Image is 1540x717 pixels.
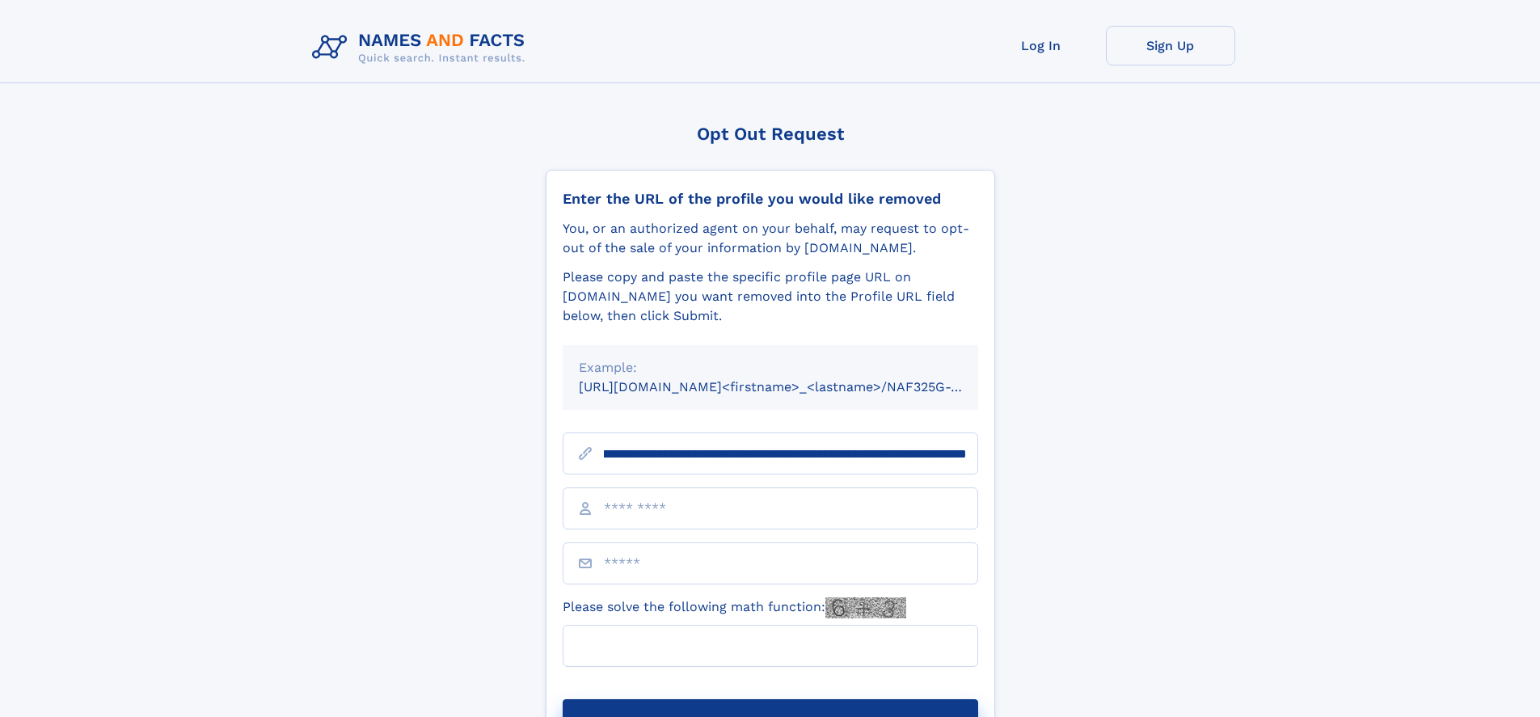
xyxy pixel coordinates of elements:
[977,26,1106,65] a: Log In
[306,26,538,70] img: Logo Names and Facts
[579,358,962,377] div: Example:
[579,379,1009,394] small: [URL][DOMAIN_NAME]<firstname>_<lastname>/NAF325G-xxxxxxxx
[563,190,978,208] div: Enter the URL of the profile you would like removed
[563,268,978,326] div: Please copy and paste the specific profile page URL on [DOMAIN_NAME] you want removed into the Pr...
[546,124,995,144] div: Opt Out Request
[1106,26,1235,65] a: Sign Up
[563,219,978,258] div: You, or an authorized agent on your behalf, may request to opt-out of the sale of your informatio...
[563,597,906,618] label: Please solve the following math function:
